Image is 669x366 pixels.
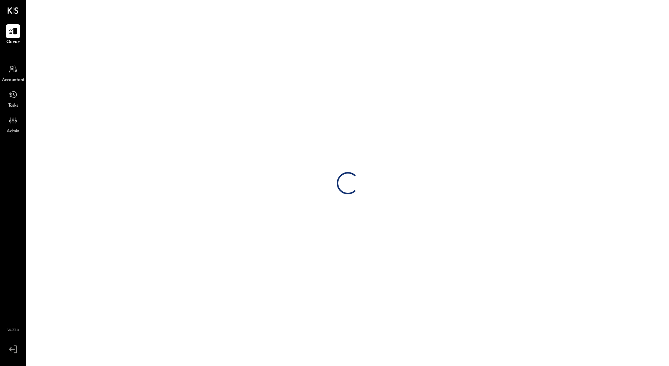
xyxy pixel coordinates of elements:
span: Queue [6,39,20,46]
a: Accountant [0,62,26,84]
a: Admin [0,113,26,135]
span: Admin [7,128,19,135]
span: Accountant [2,77,25,84]
a: Tasks [0,88,26,109]
span: Tasks [8,103,18,109]
a: Queue [0,24,26,46]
